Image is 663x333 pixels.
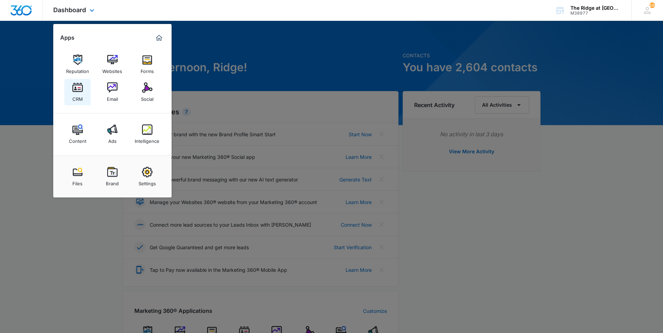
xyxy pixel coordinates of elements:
div: Files [72,177,82,186]
div: Social [141,93,153,102]
div: Email [107,93,118,102]
div: Settings [139,177,156,186]
a: CRM [64,79,91,105]
div: Reputation [66,65,89,74]
div: Brand [106,177,119,186]
div: notifications count [649,2,655,8]
span: Dashboard [53,6,86,14]
a: Ads [99,121,126,147]
a: Settings [134,163,160,190]
a: Intelligence [134,121,160,147]
div: account id [570,11,621,16]
a: Brand [99,163,126,190]
a: Marketing 360® Dashboard [153,32,165,43]
a: Email [99,79,126,105]
a: Websites [99,51,126,78]
a: Content [64,121,91,147]
div: Intelligence [135,135,159,144]
a: Reputation [64,51,91,78]
div: Ads [108,135,117,144]
div: account name [570,5,621,11]
div: Websites [102,65,122,74]
div: CRM [72,93,83,102]
a: Files [64,163,91,190]
div: Forms [141,65,154,74]
a: Forms [134,51,160,78]
h2: Apps [60,34,74,41]
a: Social [134,79,160,105]
div: Content [69,135,86,144]
span: 108 [649,2,655,8]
